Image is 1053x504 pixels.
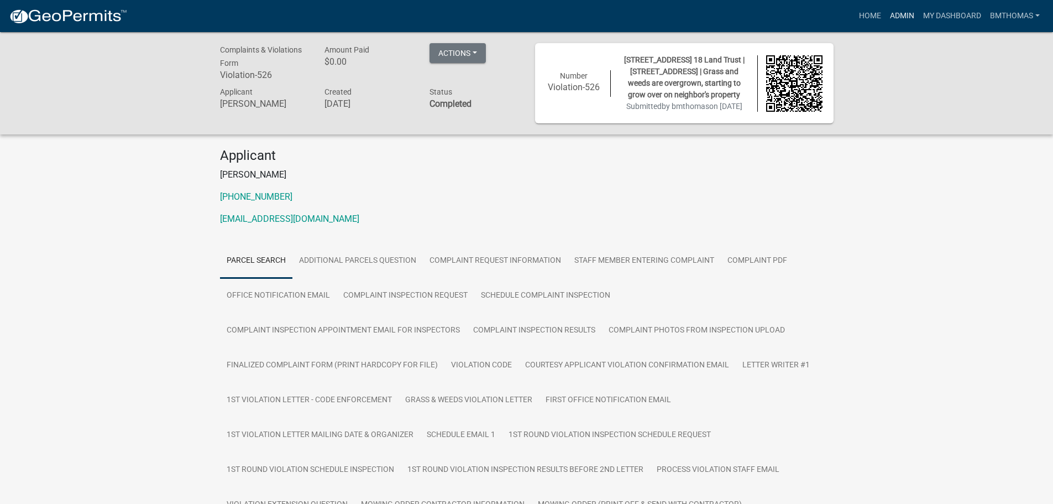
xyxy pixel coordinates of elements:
a: bmthomas [986,6,1044,27]
span: Complaints & Violations Form [220,45,302,67]
button: Actions [429,43,486,63]
a: Additional Parcels Question [292,243,423,279]
a: 1st Round Violation Schedule Inspection [220,453,401,488]
a: Letter Writer #1 [736,348,816,383]
img: QR code [766,55,823,112]
a: First Office Notification Email [539,383,678,418]
a: [PHONE_NUMBER] [220,191,292,202]
a: 1st Round Violation Inspection Schedule Request [502,418,717,453]
a: Parcel search [220,243,292,279]
a: Complaint Request Information [423,243,568,279]
strong: Completed [429,98,472,109]
span: Number [560,71,588,80]
a: Violation Code [444,348,518,383]
h4: Applicant [220,148,834,164]
span: by bmthomas [662,102,709,111]
a: Schedule Complaint Inspection [474,278,617,314]
a: Home [855,6,886,27]
h6: Violation-526 [220,70,308,80]
a: 1st Violation Letter - Code Enforcement [220,383,399,418]
a: Office Notification Email [220,278,337,314]
a: Complaint PDF [721,243,794,279]
a: Schedule Email 1 [420,418,502,453]
span: Status [429,87,452,96]
a: 1st Round Violation Inspection Results Before 2nd Letter [401,453,650,488]
h6: Violation-526 [546,82,603,92]
a: 1st Violation Letter Mailing Date & Organizer [220,418,420,453]
h6: [PERSON_NAME] [220,98,308,109]
span: Submitted on [DATE] [626,102,742,111]
a: Admin [886,6,919,27]
span: Amount Paid [324,45,369,54]
a: Complaint Photos from Inspection Upload [602,313,792,349]
h6: [DATE] [324,98,413,109]
a: Staff Member Entering Complaint [568,243,721,279]
span: Created [324,87,352,96]
a: My Dashboard [919,6,986,27]
p: [PERSON_NAME] [220,168,834,181]
span: [STREET_ADDRESS] 18 Land Trust | [STREET_ADDRESS] | Grass and weeds are overgrown, starting to gr... [624,55,745,99]
span: Applicant [220,87,253,96]
a: Grass & Weeds Violation Letter [399,383,539,418]
a: [EMAIL_ADDRESS][DOMAIN_NAME] [220,214,359,224]
a: Complaint Inspection Appointment Email for Inspectors [220,313,467,349]
a: Courtesy Applicant Violation Confirmation Email [518,348,736,383]
h6: $0.00 [324,56,413,67]
a: Process Violation Staff Email [650,453,786,488]
a: Finalized Complaint Form (Print Hardcopy for File) [220,348,444,383]
a: Complaint Inspection Results [467,313,602,349]
a: Complaint Inspection Request [337,278,474,314]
